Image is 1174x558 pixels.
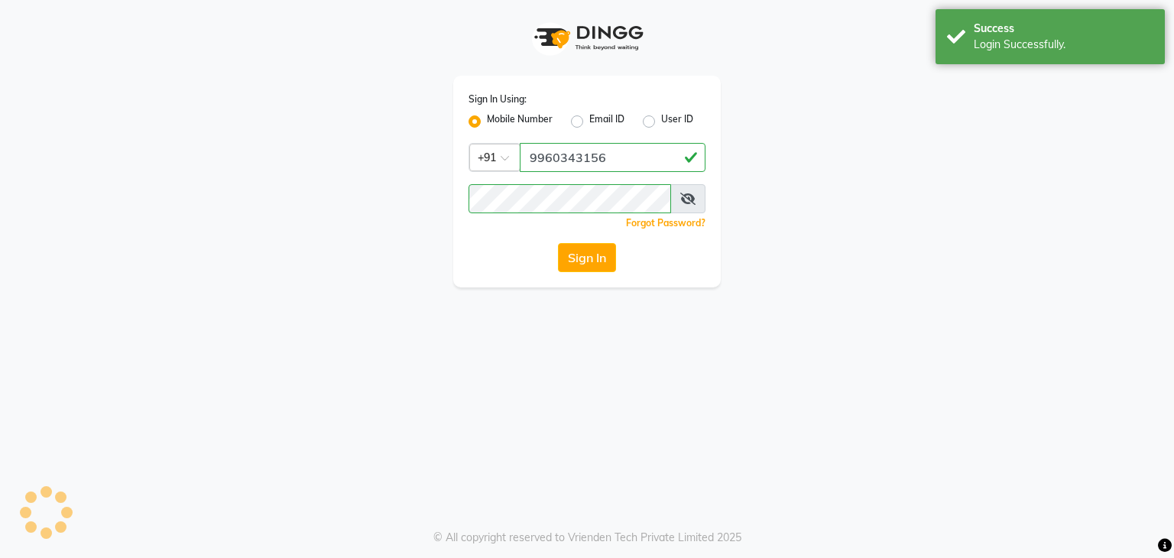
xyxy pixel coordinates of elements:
label: User ID [661,112,693,131]
a: Forgot Password? [626,217,705,229]
label: Email ID [589,112,624,131]
input: Username [520,143,705,172]
label: Sign In Using: [469,92,527,106]
button: Sign In [558,243,616,272]
img: logo1.svg [526,15,648,60]
div: Success [974,21,1153,37]
div: Login Successfully. [974,37,1153,53]
input: Username [469,184,671,213]
label: Mobile Number [487,112,553,131]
